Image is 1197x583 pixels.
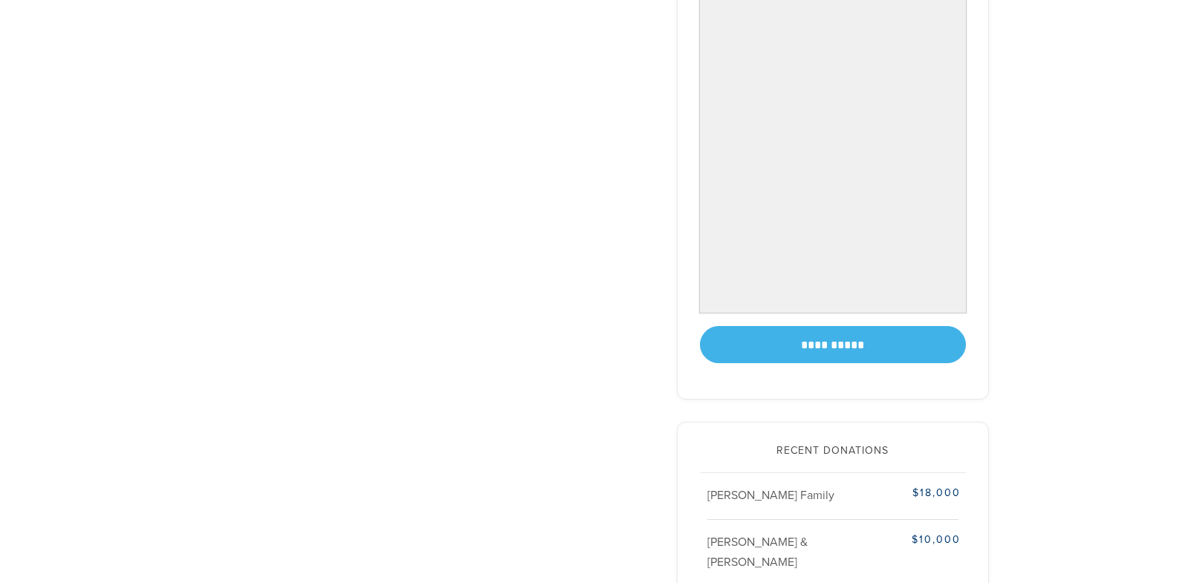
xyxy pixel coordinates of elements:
div: $10,000 [872,532,960,547]
div: $18,000 [872,485,960,501]
h2: Recent Donations [700,445,966,457]
span: [PERSON_NAME] Family [707,488,834,503]
span: [PERSON_NAME] & [PERSON_NAME] [707,535,808,570]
